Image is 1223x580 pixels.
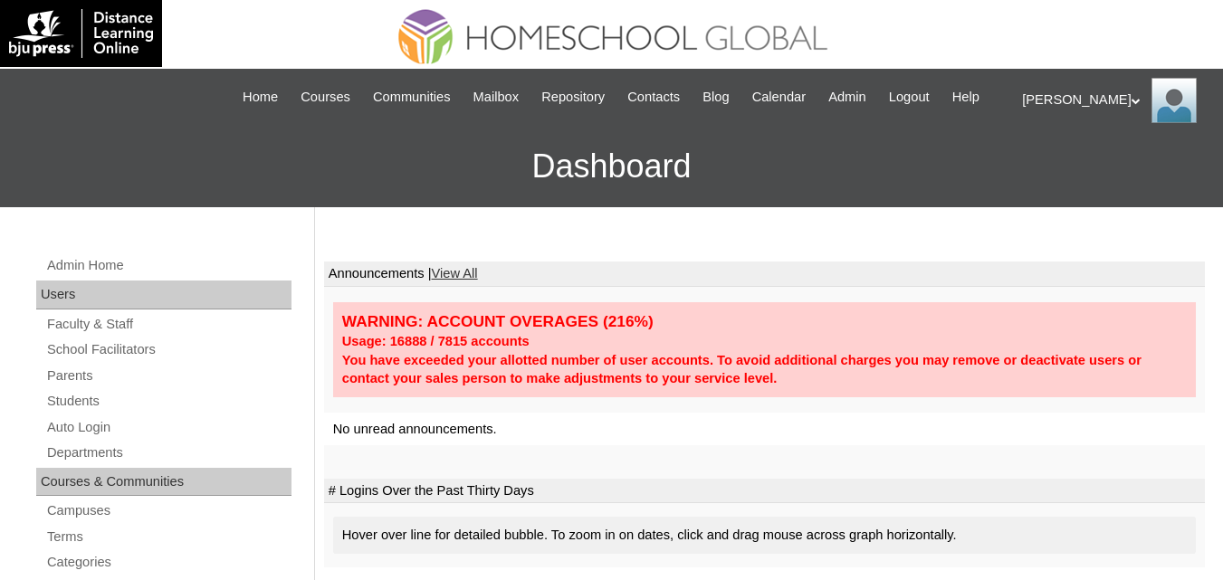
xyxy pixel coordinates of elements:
[234,87,287,108] a: Home
[541,87,605,108] span: Repository
[45,416,291,439] a: Auto Login
[464,87,529,108] a: Mailbox
[9,126,1214,207] h3: Dashboard
[342,351,1187,388] div: You have exceeded your allotted number of user accounts. To avoid additional charges you may remo...
[952,87,979,108] span: Help
[943,87,989,108] a: Help
[1151,78,1197,123] img: Ariane Ebuen
[432,266,478,280] a: View All
[627,87,680,108] span: Contacts
[1022,78,1205,123] div: [PERSON_NAME]
[752,87,806,108] span: Calendar
[828,87,866,108] span: Admin
[301,87,350,108] span: Courses
[45,499,291,522] a: Campuses
[819,87,875,108] a: Admin
[342,334,530,348] strong: Usage: 16888 / 7815 accounts
[702,87,729,108] span: Blog
[618,87,689,108] a: Contacts
[45,338,291,361] a: School Facilitators
[45,526,291,548] a: Terms
[324,479,1205,504] td: # Logins Over the Past Thirty Days
[45,313,291,336] a: Faculty & Staff
[45,254,291,277] a: Admin Home
[45,365,291,387] a: Parents
[693,87,738,108] a: Blog
[373,87,451,108] span: Communities
[45,442,291,464] a: Departments
[473,87,520,108] span: Mailbox
[364,87,460,108] a: Communities
[333,517,1196,554] div: Hover over line for detailed bubble. To zoom in on dates, click and drag mouse across graph horiz...
[291,87,359,108] a: Courses
[532,87,614,108] a: Repository
[324,413,1205,446] td: No unread announcements.
[889,87,930,108] span: Logout
[9,9,153,58] img: logo-white.png
[342,311,1187,332] div: WARNING: ACCOUNT OVERAGES (216%)
[36,280,291,309] div: Users
[243,87,278,108] span: Home
[880,87,939,108] a: Logout
[45,551,291,574] a: Categories
[324,261,1205,287] td: Announcements |
[743,87,815,108] a: Calendar
[45,390,291,413] a: Students
[36,468,291,497] div: Courses & Communities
